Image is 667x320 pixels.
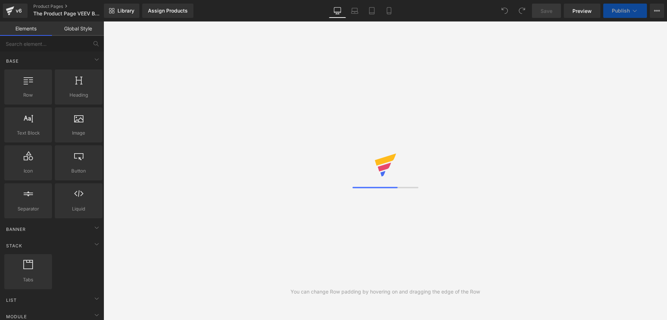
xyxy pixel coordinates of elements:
span: Button [57,167,100,175]
a: Tablet [363,4,380,18]
a: Desktop [329,4,346,18]
span: List [5,297,18,304]
span: Tabs [6,276,50,283]
span: Publish [612,8,630,14]
button: Undo [498,4,512,18]
div: v6 [14,6,23,15]
div: You can change Row padding by hovering on and dragging the edge of the Row [291,288,480,296]
button: Publish [603,4,647,18]
span: Heading [57,91,100,99]
span: The Product Page VEEV BUNDLE V2 [33,11,102,16]
button: Redo [515,4,529,18]
span: Separator [6,205,50,213]
a: New Library [104,4,139,18]
span: Image [57,129,100,137]
span: Preview [572,7,592,15]
a: Preview [564,4,600,18]
span: Row [6,91,50,99]
a: Mobile [380,4,398,18]
span: Text Block [6,129,50,137]
span: Base [5,58,19,64]
a: Product Pages [33,4,116,9]
div: Assign Products [148,8,188,14]
a: Laptop [346,4,363,18]
span: Icon [6,167,50,175]
span: Liquid [57,205,100,213]
a: Global Style [52,21,104,36]
span: Module [5,313,28,320]
a: v6 [3,4,28,18]
span: Banner [5,226,27,233]
span: Library [117,8,134,14]
span: Save [541,7,552,15]
span: Stack [5,242,23,249]
button: More [650,4,664,18]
